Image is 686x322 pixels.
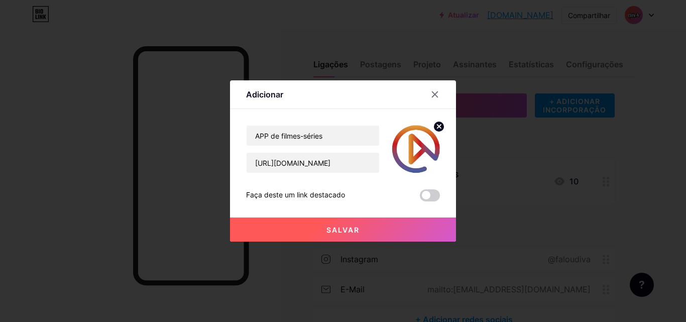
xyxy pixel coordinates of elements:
img: link_miniatura [392,125,440,173]
button: Salvar [230,218,456,242]
input: Título [247,126,379,146]
font: Adicionar [246,89,283,99]
font: Faça deste um link destacado [246,190,345,199]
input: URL [247,153,379,173]
font: Salvar [326,226,360,234]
